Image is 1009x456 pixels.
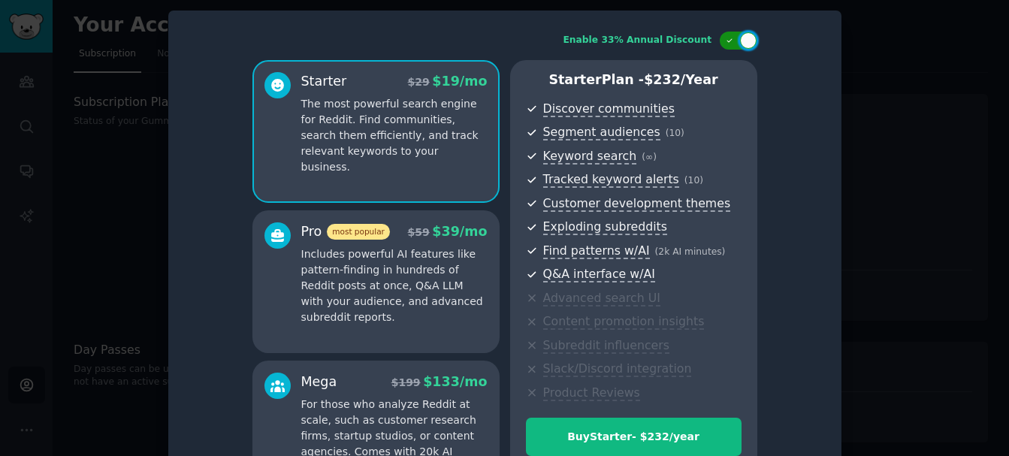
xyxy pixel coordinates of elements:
[432,224,487,239] span: $ 39 /mo
[327,224,390,240] span: most popular
[543,385,640,401] span: Product Reviews
[563,34,712,47] div: Enable 33% Annual Discount
[543,149,637,165] span: Keyword search
[543,267,655,282] span: Q&A interface w/AI
[684,175,703,186] span: ( 10 )
[543,219,667,235] span: Exploding subreddits
[301,373,337,391] div: Mega
[543,361,692,377] span: Slack/Discord integration
[301,246,488,325] p: Includes powerful AI features like pattern-finding in hundreds of Reddit posts at once, Q&A LLM w...
[423,374,487,389] span: $ 133 /mo
[301,72,347,91] div: Starter
[543,196,731,212] span: Customer development themes
[543,243,650,259] span: Find patterns w/AI
[408,76,430,88] span: $ 29
[301,96,488,175] p: The most powerful search engine for Reddit. Find communities, search them efficiently, and track ...
[432,74,487,89] span: $ 19 /mo
[543,314,705,330] span: Content promotion insights
[391,376,421,388] span: $ 199
[543,291,660,307] span: Advanced search UI
[666,128,684,138] span: ( 10 )
[644,72,717,87] span: $ 232 /year
[543,125,660,140] span: Segment audiences
[526,418,742,456] button: BuyStarter- $232/year
[543,101,675,117] span: Discover communities
[543,338,669,354] span: Subreddit influencers
[527,429,741,445] div: Buy Starter - $ 232 /year
[642,152,657,162] span: ( ∞ )
[543,172,679,188] span: Tracked keyword alerts
[526,71,742,89] p: Starter Plan -
[301,222,390,241] div: Pro
[655,246,726,257] span: ( 2k AI minutes )
[408,226,430,238] span: $ 59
